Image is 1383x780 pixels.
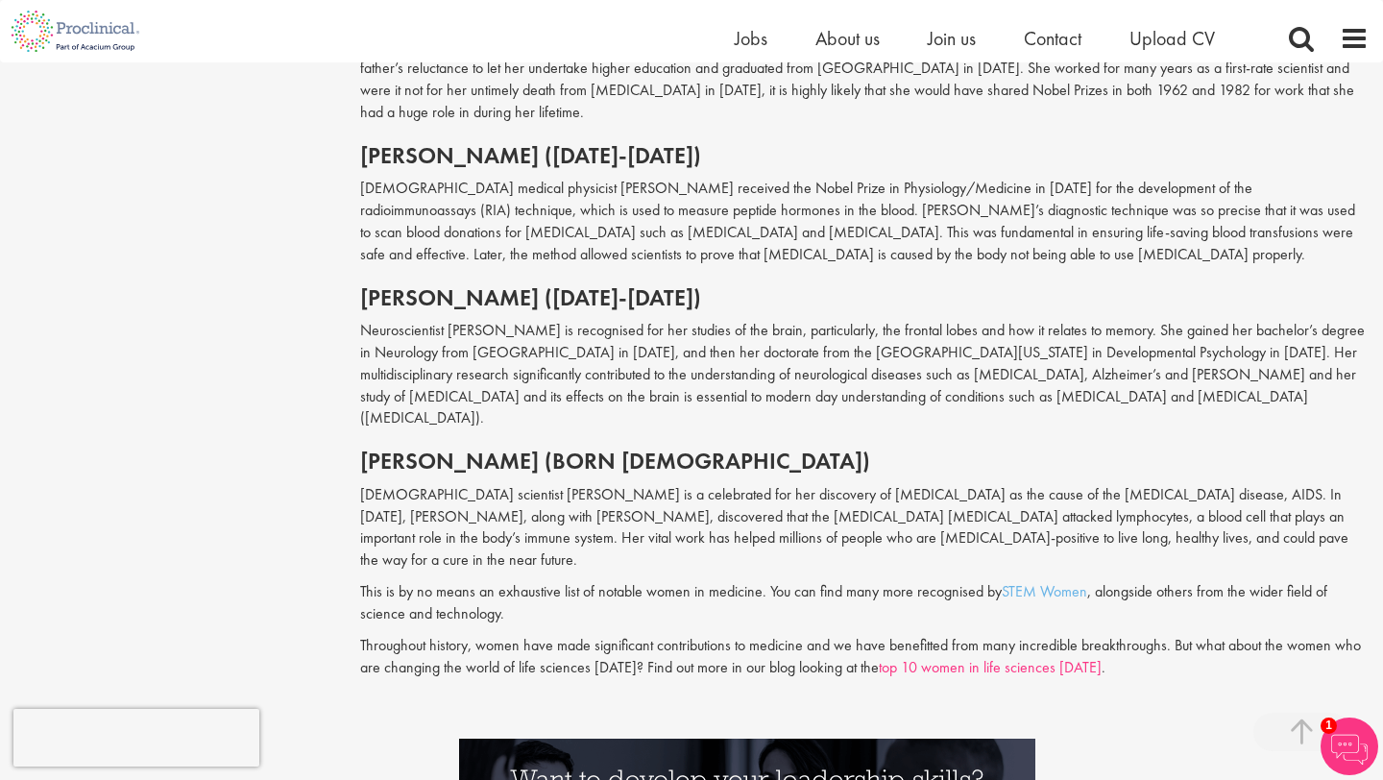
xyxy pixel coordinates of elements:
[735,26,767,51] a: Jobs
[13,709,259,767] iframe: reCAPTCHA
[360,178,1369,265] p: [DEMOGRAPHIC_DATA] medical physicist [PERSON_NAME] received the Nobel Prize in Physiology/Medicin...
[360,635,1369,679] p: Throughout history, women have made significant contributions to medicine and we have benefitted ...
[360,484,1369,572] p: [DEMOGRAPHIC_DATA] scientist [PERSON_NAME] is a celebrated for her discovery of [MEDICAL_DATA] as...
[815,26,880,51] a: About us
[1321,718,1337,734] span: 1
[879,657,1102,677] a: top 10 women in life sciences [DATE]
[360,320,1369,429] p: Neuroscientist [PERSON_NAME] is recognised for her studies of the brain, particularly, the fronta...
[360,581,1369,625] p: This is by no means an exhaustive list of notable women in medicine. You can find many more recog...
[1002,581,1087,601] a: STEM Women
[360,449,1369,474] h2: [PERSON_NAME] (born [DEMOGRAPHIC_DATA])
[1024,26,1081,51] a: Contact
[1321,718,1378,775] img: Chatbot
[928,26,976,51] a: Join us
[360,143,1369,168] h2: [PERSON_NAME] ([DATE]-[DATE])
[1129,26,1215,51] a: Upload CV
[360,285,1369,310] h2: [PERSON_NAME] ([DATE]-[DATE])
[360,37,1369,124] p: [PERSON_NAME] had a passion for science from an early age and decided to become a scientist at th...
